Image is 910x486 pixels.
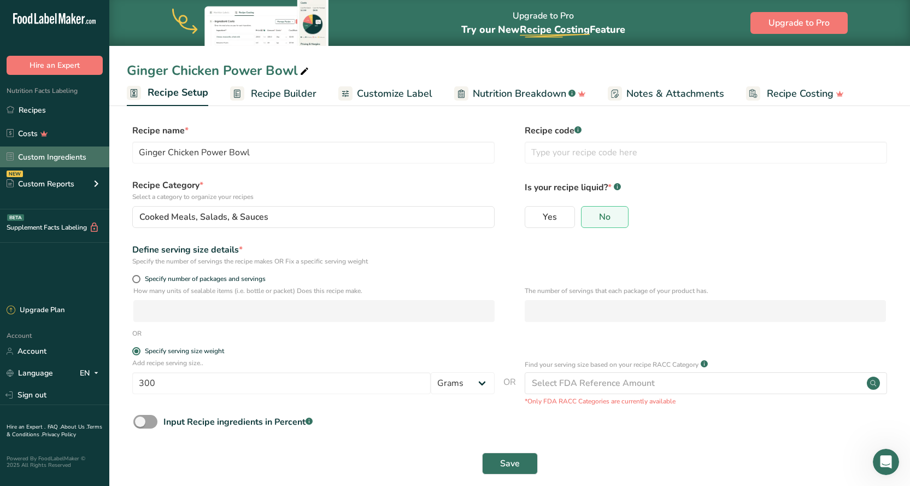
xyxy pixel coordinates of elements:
span: Recipe Builder [251,86,316,101]
div: Specify serving size weight [145,347,224,355]
a: About Us . [61,423,87,431]
a: Privacy Policy [42,431,76,438]
span: Yes [543,212,557,222]
label: Recipe Category [132,179,495,202]
div: Define serving size details [132,243,495,256]
span: Recipe Setup [148,85,208,100]
a: Nutrition Breakdown [454,81,586,106]
div: Input Recipe ingredients in Percent [163,415,313,429]
span: Save [500,457,520,470]
span: Try our New Feature [461,23,625,36]
p: Add recipe serving size.. [132,358,495,368]
a: Customize Label [338,81,432,106]
label: Recipe code [525,124,887,137]
p: *Only FDA RACC Categories are currently available [525,396,887,406]
input: Type your recipe code here [525,142,887,163]
div: Upgrade to Pro [461,1,625,46]
span: Upgrade to Pro [768,16,830,30]
div: Upgrade Plan [7,305,64,316]
p: How many units of sealable items (i.e. bottle or packet) Does this recipe make. [133,286,495,296]
div: Custom Reports [7,178,74,190]
p: Select a category to organize your recipes [132,192,495,202]
a: Hire an Expert . [7,423,45,431]
a: Recipe Builder [230,81,316,106]
div: BETA [7,214,24,221]
span: Recipe Costing [767,86,833,101]
a: Recipe Setup [127,80,208,107]
button: Cooked Meals, Salads, & Sauces [132,206,495,228]
a: Language [7,364,53,383]
p: Find your serving size based on your recipe RACC Category [525,360,698,370]
span: No [599,212,610,222]
div: EN [80,367,103,380]
div: Ginger Chicken Power Bowl [127,61,311,80]
button: Hire an Expert [7,56,103,75]
label: Recipe name [132,124,495,137]
p: The number of servings that each package of your product has. [525,286,886,296]
span: Notes & Attachments [626,86,724,101]
div: NEW [7,171,23,177]
a: Notes & Attachments [608,81,724,106]
a: Terms & Conditions . [7,423,102,438]
div: OR [132,329,142,338]
span: Recipe Costing [520,23,590,36]
span: Customize Label [357,86,432,101]
button: Save [482,453,538,475]
div: Specify the number of servings the recipe makes OR Fix a specific serving weight [132,256,495,266]
button: Upgrade to Pro [750,12,848,34]
a: Recipe Costing [746,81,844,106]
iframe: Intercom live chat [873,449,899,475]
div: Select FDA Reference Amount [532,377,655,390]
p: Is your recipe liquid? [525,179,887,194]
span: OR [503,376,516,406]
div: Powered By FoodLabelMaker © 2025 All Rights Reserved [7,455,103,469]
a: FAQ . [48,423,61,431]
span: Nutrition Breakdown [473,86,566,101]
span: Specify number of packages and servings [140,275,266,283]
input: Type your serving size here [132,372,431,394]
span: Cooked Meals, Salads, & Sauces [139,210,268,224]
input: Type your recipe name here [132,142,495,163]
